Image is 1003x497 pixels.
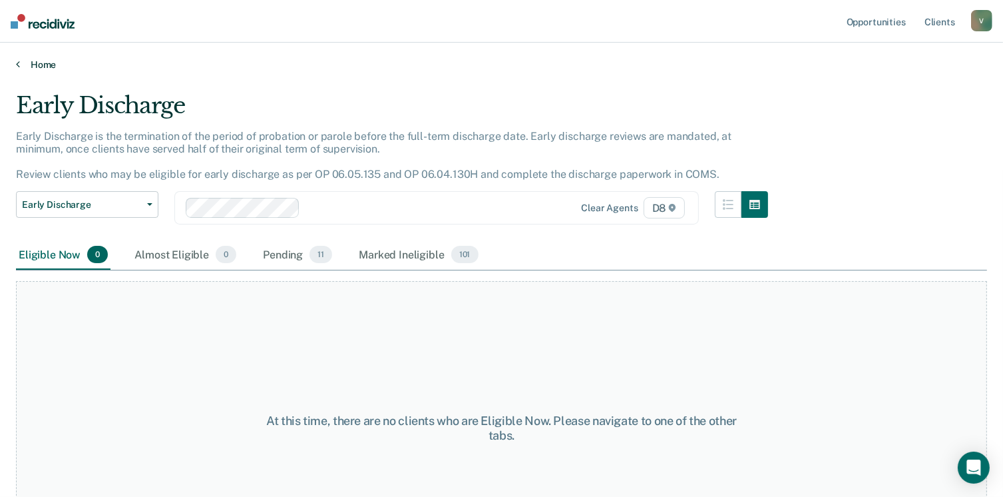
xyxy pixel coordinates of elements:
span: 101 [451,246,479,263]
div: Clear agents [581,203,638,214]
a: Home [16,59,987,71]
div: Marked Ineligible101 [356,241,481,270]
img: Recidiviz [11,14,75,29]
span: 11 [309,246,332,263]
span: D8 [644,197,686,219]
div: At this time, there are no clients who are Eligible Now. Please navigate to one of the other tabs. [259,414,744,442]
div: Almost Eligible0 [132,241,239,270]
button: Early Discharge [16,191,158,218]
div: Open Intercom Messenger [958,452,990,484]
button: V [971,10,992,31]
span: 0 [216,246,236,263]
p: Early Discharge is the termination of the period of probation or parole before the full-term disc... [16,130,731,181]
div: Pending11 [260,241,335,270]
span: Early Discharge [22,199,142,211]
div: Early Discharge [16,92,768,130]
span: 0 [87,246,108,263]
div: Eligible Now0 [16,241,110,270]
